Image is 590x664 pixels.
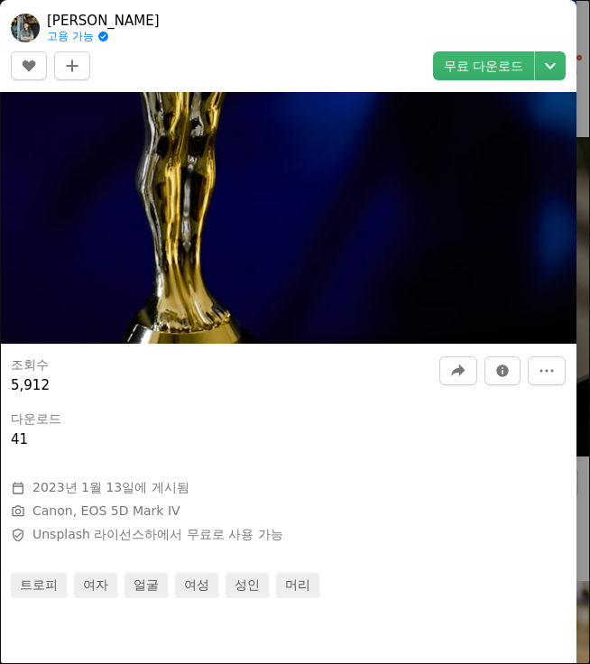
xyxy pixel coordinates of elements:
[32,503,180,521] button: Canon, EOS 5D Mark IV
[11,14,40,42] img: Mirko Fabian의 프로필로 이동
[528,356,566,385] button: 더 많은 작업
[11,51,47,80] button: 좋아요
[11,573,67,598] a: 트로피
[11,356,49,374] h3: 조회수
[439,356,477,385] button: 이 이미지 공유
[226,573,269,598] a: 성인
[175,573,218,598] a: 여성
[54,51,90,80] button: 컬렉션에 추가
[47,30,160,44] a: 고용 가능
[124,573,168,598] a: 얼굴
[484,356,521,385] button: 이 이미지 관련 통계
[11,377,50,393] span: 5,912
[47,12,160,30] a: [PERSON_NAME]
[32,526,283,544] span: 하에서 무료로 사용 가능
[535,51,566,80] button: 다운로드 크기 선택
[74,573,117,598] a: 여자
[11,410,61,429] h3: 다운로드
[32,480,134,494] time: 2023년 1월 13일 오전 4시 4분 0초 GMT+9
[276,573,319,598] a: 머리
[32,480,189,494] span: 에 게시됨
[32,527,144,541] a: Unsplash 라이선스
[433,51,534,80] a: 무료 다운로드
[11,431,28,447] span: 41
